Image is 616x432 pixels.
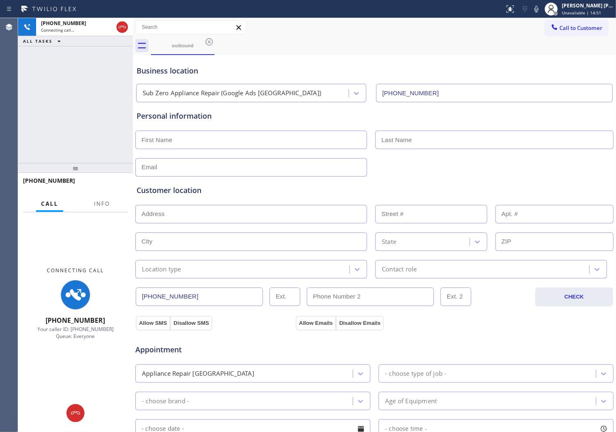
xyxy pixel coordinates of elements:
input: Phone Number 2 [307,287,434,306]
input: City [135,232,367,251]
div: Appliance Repair [GEOGRAPHIC_DATA] [142,369,254,378]
input: Email [135,158,367,177]
div: State [382,237,396,246]
span: Connecting call… [41,27,74,33]
div: Age of Equipment [385,396,437,406]
div: - choose brand - [142,396,189,406]
div: Location type [142,264,181,274]
button: Mute [531,3,542,15]
input: ZIP [495,232,614,251]
input: Ext. [269,287,300,306]
button: Call [36,196,63,212]
div: Business location [137,65,612,76]
button: Hang up [116,21,128,33]
input: Street # [375,205,487,223]
button: CHECK [535,287,614,306]
span: Info [94,200,110,207]
input: Phone Number [136,287,263,306]
span: [PHONE_NUMBER] [23,177,75,184]
div: Personal information [137,110,612,122]
input: Search [136,21,246,34]
input: Ext. 2 [440,287,471,306]
span: [PHONE_NUMBER] [46,316,105,325]
span: Appointment [135,344,294,355]
input: First Name [135,131,367,149]
span: Call [41,200,58,207]
button: Info [89,196,115,212]
input: Phone Number [376,84,613,102]
div: Contact role [382,264,417,274]
input: Last Name [375,131,614,149]
div: outbound [152,42,214,48]
input: Address [135,205,367,223]
span: Your caller ID: [PHONE_NUMBER] Queue: Everyone [37,326,114,340]
button: Disallow Emails [336,316,384,331]
span: Call to Customer [559,24,602,32]
input: Apt. # [495,205,614,223]
button: ALL TASKS [18,36,69,46]
button: Disallow SMS [170,316,212,331]
button: Allow Emails [296,316,336,331]
span: Unavailable | 14:51 [562,10,601,16]
button: Call to Customer [545,20,608,36]
div: - choose type of job - [385,369,446,378]
button: Hang up [66,404,84,422]
button: Allow SMS [136,316,170,331]
span: [PHONE_NUMBER] [41,20,86,27]
span: Connecting Call [47,267,104,274]
div: [PERSON_NAME] [PERSON_NAME] [562,2,614,9]
div: Customer location [137,185,612,196]
span: ALL TASKS [23,38,52,44]
div: Sub Zero Appliance Repair (Google Ads [GEOGRAPHIC_DATA]) [143,89,321,98]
